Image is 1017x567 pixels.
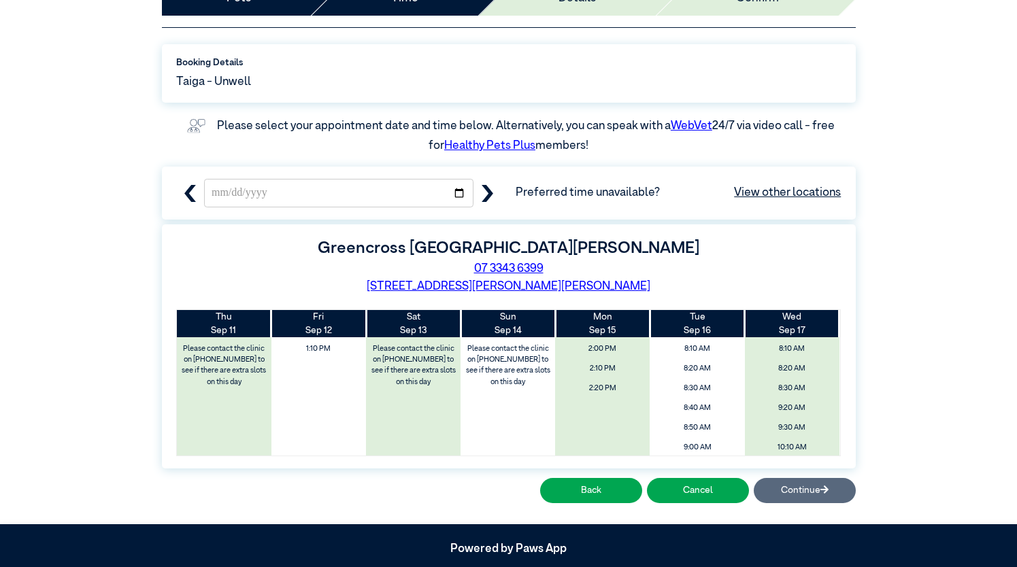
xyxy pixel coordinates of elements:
span: 2:20 PM [559,380,646,397]
span: 8:20 AM [654,360,740,377]
span: 8:30 AM [654,380,740,397]
label: Please contact the clinic on [PHONE_NUMBER] to see if there are extra slots on this day [367,341,460,391]
span: 1:10 PM [276,341,362,358]
span: 9:30 AM [749,419,835,436]
span: 2:00 PM [559,341,646,358]
span: 8:40 AM [654,400,740,417]
button: Back [540,478,642,503]
th: Sep 14 [461,310,555,338]
img: vet [182,114,210,137]
label: Greencross [GEOGRAPHIC_DATA][PERSON_NAME] [318,240,699,256]
label: Please contact the clinic on [PHONE_NUMBER] to see if there are extra slots on this day [462,341,554,391]
span: 8:10 AM [749,341,835,358]
th: Sep 13 [366,310,461,338]
a: [STREET_ADDRESS][PERSON_NAME][PERSON_NAME] [367,281,650,292]
th: Sep 11 [177,310,271,338]
h5: Powered by Paws App [162,543,856,556]
a: Healthy Pets Plus [444,140,535,152]
span: 8:50 AM [654,419,740,436]
th: Sep 15 [555,310,650,338]
label: Booking Details [176,56,841,69]
span: 8:10 AM [654,341,740,358]
span: Taiga - Unwell [176,73,251,91]
span: 9:20 AM [749,400,835,417]
th: Sep 12 [271,310,366,338]
span: 10:10 AM [749,439,835,456]
span: 2:10 PM [559,360,646,377]
th: Sep 16 [650,310,744,338]
button: Cancel [647,478,749,503]
span: Preferred time unavailable? [516,184,841,202]
th: Sep 17 [745,310,839,338]
span: 8:20 AM [749,360,835,377]
label: Please select your appointment date and time below. Alternatively, you can speak with a 24/7 via ... [217,120,837,152]
a: View other locations [734,184,841,202]
a: 07 3343 6399 [474,263,544,275]
span: 8:30 AM [749,380,835,397]
span: 9:00 AM [654,439,740,456]
a: WebVet [671,120,712,132]
label: Please contact the clinic on [PHONE_NUMBER] to see if there are extra slots on this day [178,341,271,391]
